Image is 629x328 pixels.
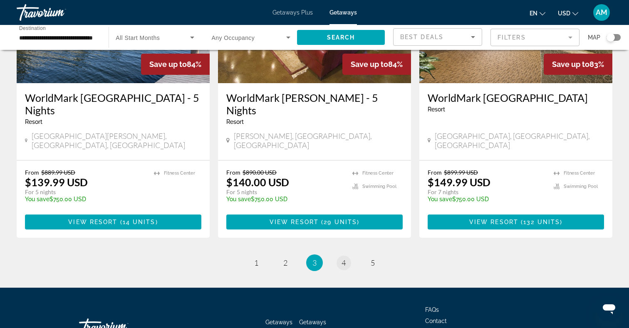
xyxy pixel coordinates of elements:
[400,32,475,42] mat-select: Sort by
[523,219,560,225] span: 132 units
[68,219,117,225] span: View Resort
[329,9,357,16] a: Getaways
[226,169,240,176] span: From
[226,215,403,229] button: View Resort(29 units)
[428,188,545,196] p: For 7 nights
[530,10,537,17] span: en
[25,118,42,125] span: Resort
[25,196,50,202] span: You save
[544,54,612,75] div: 83%
[324,219,357,225] span: 29 units
[428,91,604,104] a: WorldMark [GEOGRAPHIC_DATA]
[552,60,589,69] span: Save up to
[342,54,411,75] div: 84%
[243,169,277,176] span: $890.00 USD
[149,60,187,69] span: Save up to
[226,118,244,125] span: Resort
[17,2,100,23] a: Travorium
[564,184,598,189] span: Swimming Pool
[234,131,403,150] span: [PERSON_NAME], [GEOGRAPHIC_DATA], [GEOGRAPHIC_DATA]
[25,176,88,188] p: $139.99 USD
[428,215,604,229] button: View Resort(132 units)
[518,219,562,225] span: ( )
[428,106,445,113] span: Resort
[226,196,344,202] p: $750.00 USD
[425,306,439,313] a: FAQs
[164,170,195,176] span: Fitness Center
[25,169,39,176] span: From
[25,91,201,116] a: WorldMark [GEOGRAPHIC_DATA] - 5 Nights
[141,54,210,75] div: 84%
[226,188,344,196] p: For 5 nights
[19,25,46,31] span: Destination
[312,258,317,267] span: 3
[297,30,385,45] button: Search
[226,91,403,116] a: WorldMark [PERSON_NAME] - 5 Nights
[558,7,578,19] button: Change currency
[596,295,622,321] iframe: Button to launch messaging window
[116,35,160,41] span: All Start Months
[226,176,289,188] p: $140.00 USD
[490,28,579,47] button: Filter
[371,258,375,267] span: 5
[327,34,355,41] span: Search
[283,258,287,267] span: 2
[588,32,600,43] span: Map
[226,196,251,202] span: You save
[362,184,396,189] span: Swimming Pool
[342,258,346,267] span: 4
[351,60,388,69] span: Save up to
[25,215,201,229] button: View Resort(14 units)
[428,169,442,176] span: From
[265,319,292,326] a: Getaways
[428,196,545,202] p: $750.00 USD
[469,219,518,225] span: View Resort
[428,176,490,188] p: $149.99 USD
[32,131,201,150] span: [GEOGRAPHIC_DATA][PERSON_NAME], [GEOGRAPHIC_DATA], [GEOGRAPHIC_DATA]
[530,7,545,19] button: Change language
[41,169,75,176] span: $889.99 USD
[254,258,258,267] span: 1
[564,170,595,176] span: Fitness Center
[428,196,452,202] span: You save
[591,4,612,21] button: User Menu
[270,219,319,225] span: View Resort
[25,188,146,196] p: For 5 nights
[400,34,443,40] span: Best Deals
[596,8,607,17] span: AM
[25,196,146,202] p: $750.00 USD
[17,254,612,271] nav: Pagination
[425,318,447,324] a: Contact
[117,219,158,225] span: ( )
[558,10,570,17] span: USD
[435,131,604,150] span: [GEOGRAPHIC_DATA], [GEOGRAPHIC_DATA], [GEOGRAPHIC_DATA]
[212,35,255,41] span: Any Occupancy
[319,219,359,225] span: ( )
[272,9,313,16] a: Getaways Plus
[123,219,156,225] span: 14 units
[444,169,478,176] span: $899.99 USD
[362,170,394,176] span: Fitness Center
